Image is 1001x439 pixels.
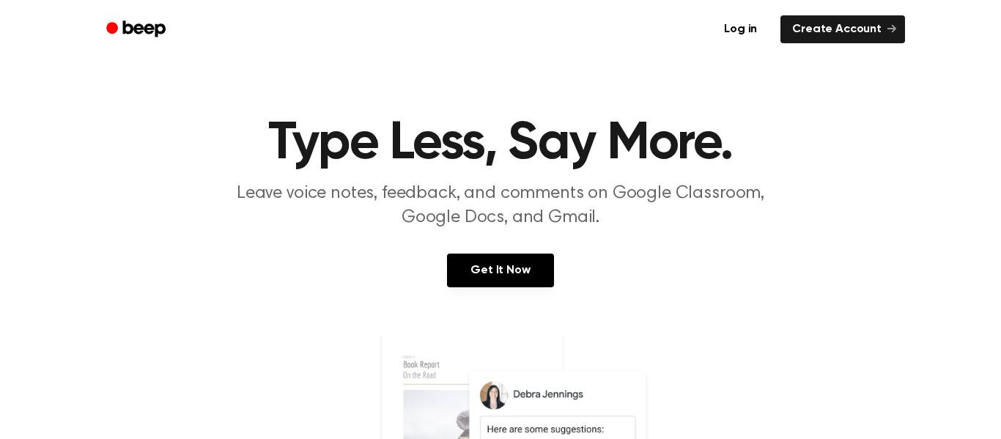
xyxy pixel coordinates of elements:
a: Log in [709,12,772,46]
h1: Type Less, Say More. [125,117,876,170]
p: Leave voice notes, feedback, and comments on Google Classroom, Google Docs, and Gmail. [219,182,782,230]
a: Get It Now [447,254,553,287]
a: Beep [96,15,179,44]
a: Create Account [780,15,905,43]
